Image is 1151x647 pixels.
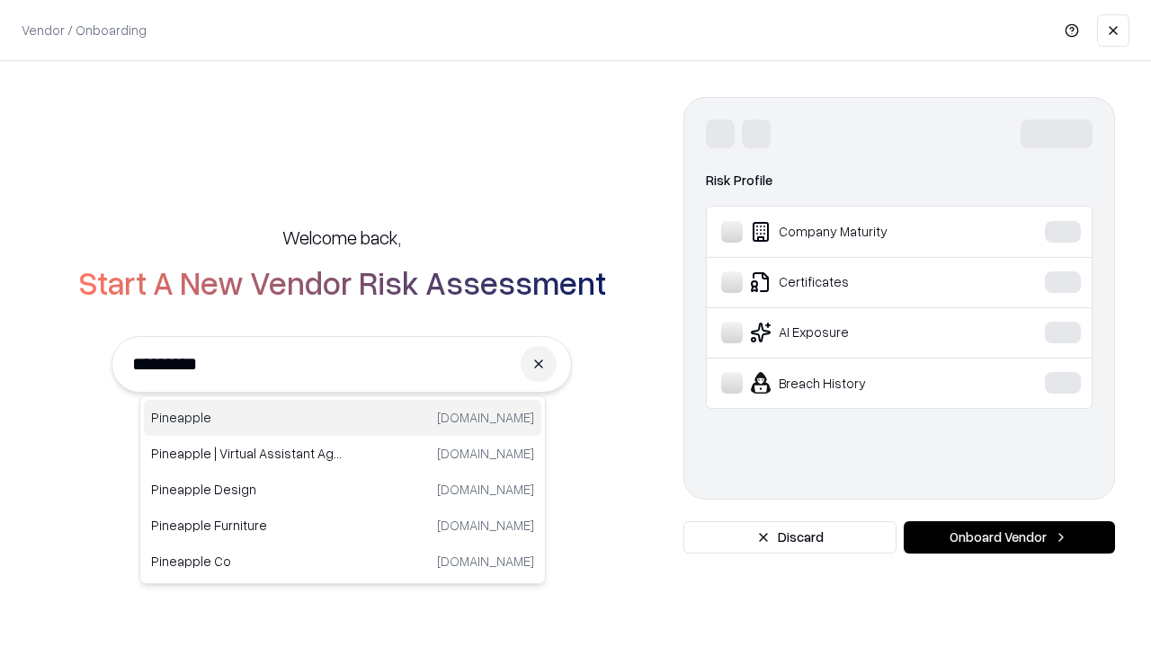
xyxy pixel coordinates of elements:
[437,408,534,427] p: [DOMAIN_NAME]
[151,480,343,499] p: Pineapple Design
[706,170,1093,191] div: Risk Profile
[22,21,147,40] p: Vendor / Onboarding
[437,516,534,535] p: [DOMAIN_NAME]
[721,372,990,394] div: Breach History
[721,271,990,293] div: Certificates
[904,521,1115,554] button: Onboard Vendor
[721,221,990,243] div: Company Maturity
[151,444,343,463] p: Pineapple | Virtual Assistant Agency
[437,444,534,463] p: [DOMAIN_NAME]
[437,552,534,571] p: [DOMAIN_NAME]
[437,480,534,499] p: [DOMAIN_NAME]
[151,516,343,535] p: Pineapple Furniture
[282,225,401,250] h5: Welcome back,
[683,521,897,554] button: Discard
[139,395,546,584] div: Suggestions
[78,264,606,300] h2: Start A New Vendor Risk Assessment
[721,322,990,343] div: AI Exposure
[151,552,343,571] p: Pineapple Co
[151,408,343,427] p: Pineapple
